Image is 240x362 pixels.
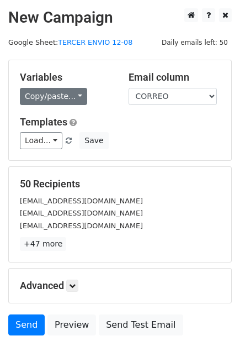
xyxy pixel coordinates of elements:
small: Google Sheet: [8,38,132,46]
a: +47 more [20,237,66,251]
h5: Advanced [20,280,220,292]
a: Daily emails left: 50 [158,38,232,46]
h5: 50 Recipients [20,178,220,190]
button: Save [79,132,108,149]
h5: Variables [20,71,112,83]
small: [EMAIL_ADDRESS][DOMAIN_NAME] [20,197,143,205]
div: Widget de chat [185,309,240,362]
a: Load... [20,132,62,149]
a: Copy/paste... [20,88,87,105]
small: [EMAIL_ADDRESS][DOMAIN_NAME] [20,222,143,230]
a: Preview [47,314,96,335]
h5: Email column [129,71,221,83]
a: TERCER ENVIO 12-08 [58,38,132,46]
small: [EMAIL_ADDRESS][DOMAIN_NAME] [20,209,143,217]
span: Daily emails left: 50 [158,36,232,49]
a: Send [8,314,45,335]
iframe: Chat Widget [185,309,240,362]
a: Templates [20,116,67,128]
a: Send Test Email [99,314,183,335]
h2: New Campaign [8,8,232,27]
